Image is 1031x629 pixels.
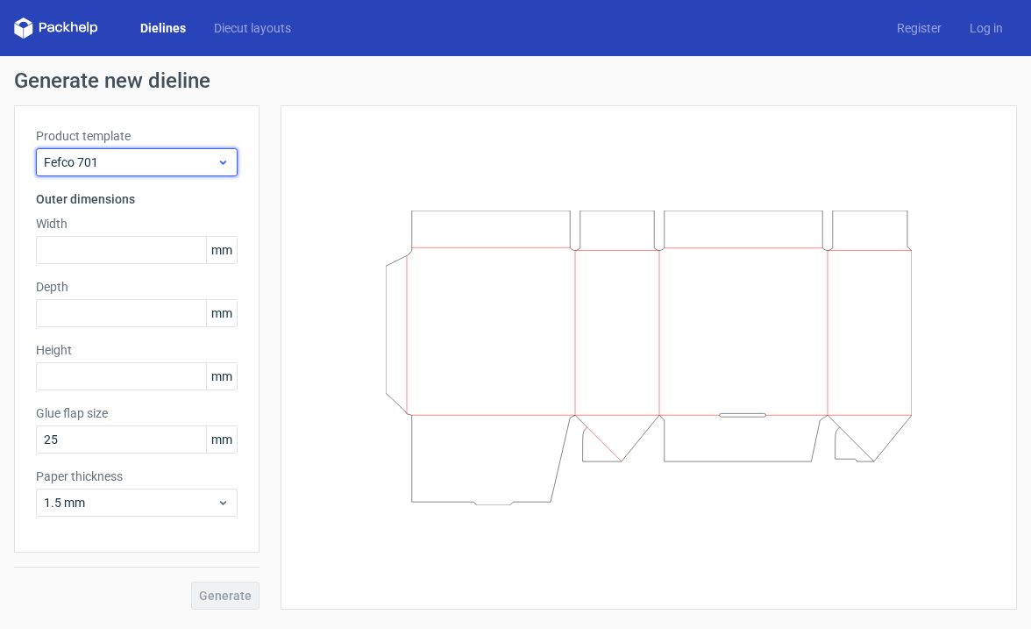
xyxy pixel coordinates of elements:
label: Paper thickness [36,468,238,485]
span: 1.5 mm [44,494,217,511]
label: Glue flap size [36,404,238,422]
label: Depth [36,278,238,296]
span: mm [206,363,237,390]
a: Register [883,19,956,37]
label: Height [36,341,238,359]
a: Log in [956,19,1017,37]
a: Dielines [126,19,200,37]
label: Width [36,215,238,232]
h3: Outer dimensions [36,190,238,208]
h1: Generate new dieline [14,70,1017,91]
label: Product template [36,127,238,145]
span: mm [206,237,237,263]
span: Fefco 701 [44,154,217,171]
span: mm [206,300,237,326]
span: mm [206,426,237,453]
a: Diecut layouts [200,19,305,37]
